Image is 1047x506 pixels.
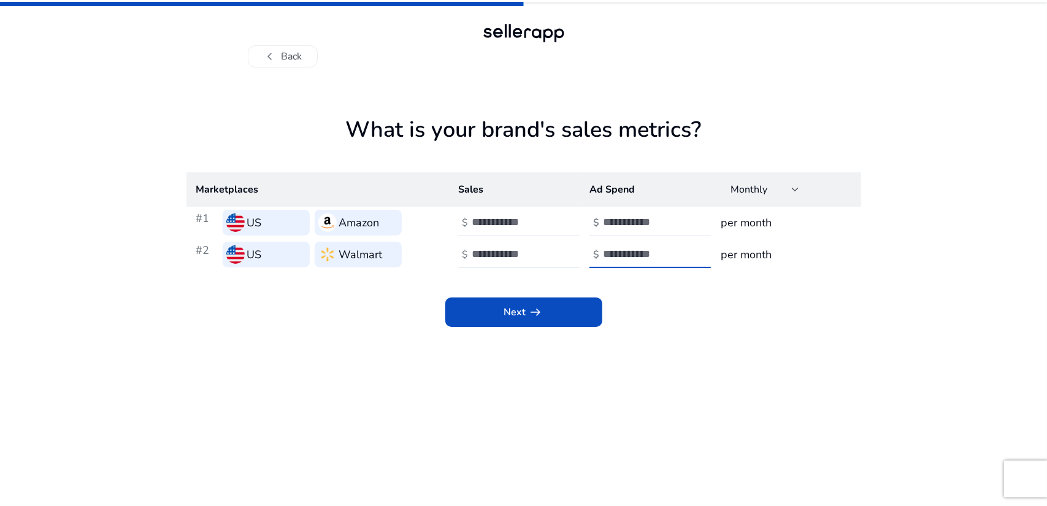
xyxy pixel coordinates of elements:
[462,217,468,229] h4: $
[186,117,861,172] h1: What is your brand's sales metrics?
[462,249,468,261] h4: $
[247,214,262,231] h3: US
[263,49,278,64] span: chevron_left
[196,242,218,267] h3: #2
[448,172,580,207] th: Sales
[721,246,851,263] h3: per month
[593,217,599,229] h4: $
[529,305,543,320] span: arrow_right_alt
[580,172,711,207] th: Ad Spend
[247,246,262,263] h3: US
[248,45,318,67] button: chevron_leftBack
[196,210,218,236] h3: #1
[731,183,767,196] span: Monthly
[339,214,380,231] h3: Amazon
[339,246,383,263] h3: Walmart
[593,249,599,261] h4: $
[504,305,543,320] span: Next
[226,245,245,264] img: us.svg
[186,172,449,207] th: Marketplaces
[721,214,851,231] h3: per month
[226,213,245,232] img: us.svg
[445,297,602,327] button: Nextarrow_right_alt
